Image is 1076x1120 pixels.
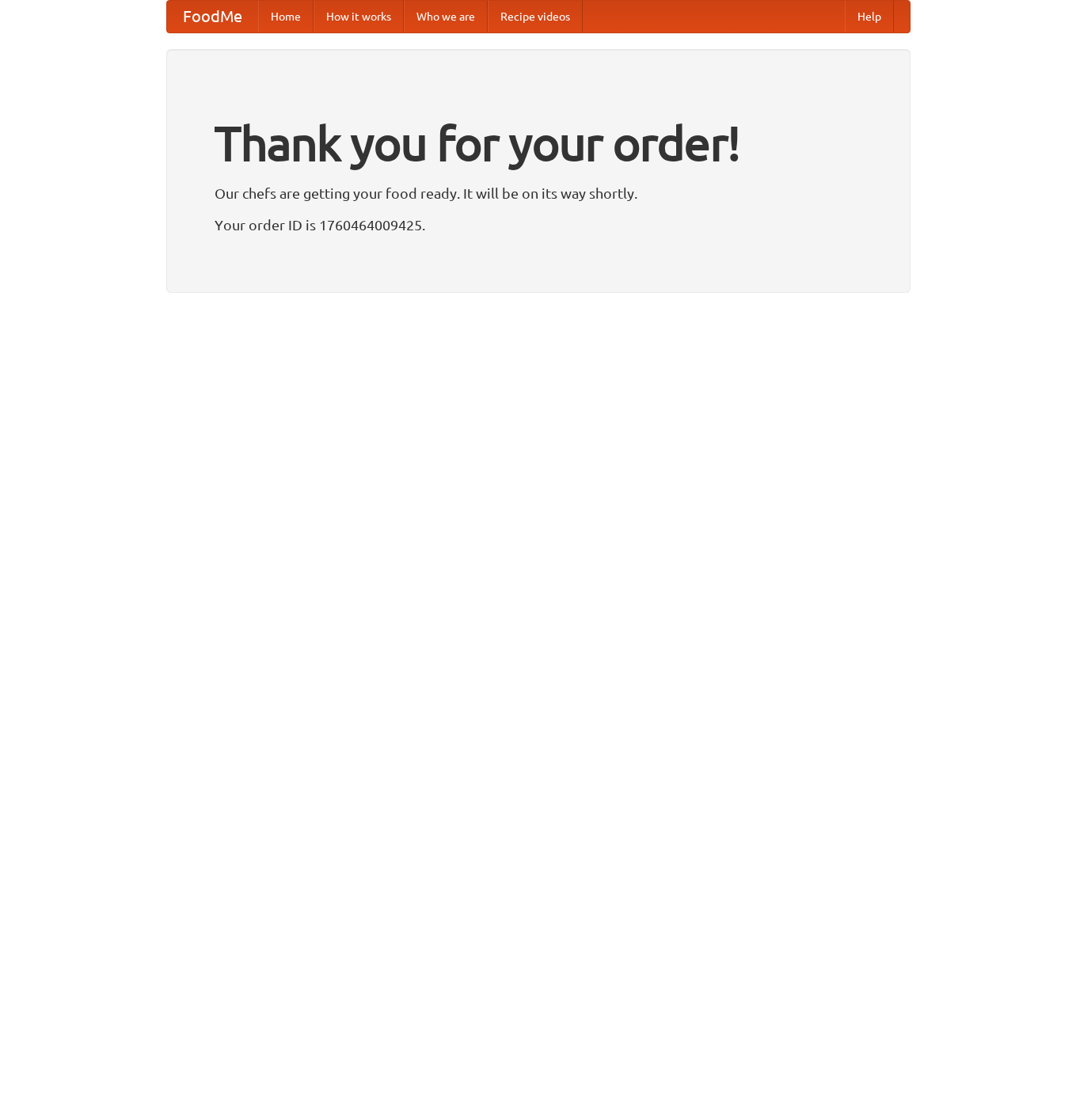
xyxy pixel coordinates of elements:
a: Help [845,1,894,32]
a: Recipe videos [488,1,583,32]
a: FoodMe [167,1,258,32]
h1: Thank you for your order! [215,105,862,181]
a: How it works [314,1,404,32]
p: Your order ID is 1760464009425. [215,213,862,237]
p: Our chefs are getting your food ready. It will be on its way shortly. [215,181,862,205]
a: Who we are [404,1,488,32]
a: Home [258,1,314,32]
